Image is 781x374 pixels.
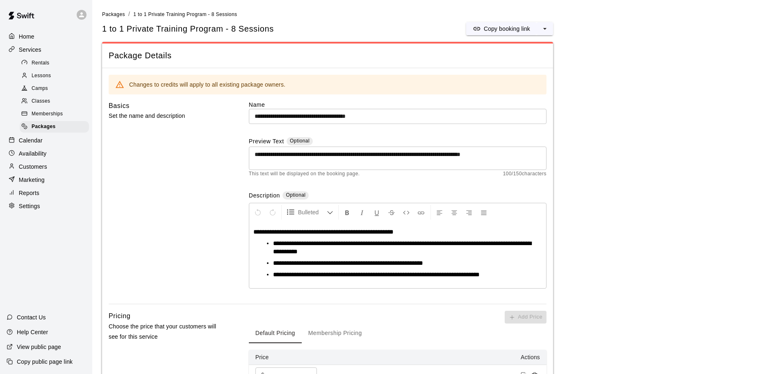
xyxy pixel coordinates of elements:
[433,205,446,220] button: Left Align
[7,174,86,186] a: Marketing
[19,163,47,171] p: Customers
[102,10,771,19] nav: breadcrumb
[466,22,553,35] div: split button
[20,96,89,107] div: Classes
[484,25,530,33] p: Copy booking link
[20,57,89,69] div: Rentals
[355,205,369,220] button: Format Italics
[249,324,302,343] button: Default Pricing
[32,85,48,93] span: Camps
[128,10,130,18] li: /
[7,30,86,43] a: Home
[249,350,331,365] th: Price
[20,57,92,69] a: Rentals
[385,205,398,220] button: Format Strikethrough
[32,59,50,67] span: Rentals
[20,83,89,94] div: Camps
[102,11,125,17] a: Packages
[399,205,413,220] button: Insert Code
[20,108,89,120] div: Memberships
[32,123,56,131] span: Packages
[17,328,48,336] p: Help Center
[109,321,223,342] p: Choose the price that your customers will see for this service
[102,23,274,34] h5: 1 to 1 Private Training Program - 8 Sessions
[249,191,280,201] label: Description
[414,205,428,220] button: Insert Link
[251,205,265,220] button: Undo
[302,324,369,343] button: Membership Pricing
[20,108,92,121] a: Memberships
[7,161,86,173] a: Customers
[249,137,284,147] label: Preview Text
[17,343,61,351] p: View public page
[19,189,39,197] p: Reports
[290,138,310,144] span: Optional
[7,147,86,160] a: Availability
[283,205,337,220] button: Formatting Options
[19,32,34,41] p: Home
[32,97,50,106] span: Classes
[7,187,86,199] a: Reports
[20,83,92,95] a: Camps
[17,313,46,321] p: Contact Us
[19,136,43,145] p: Calendar
[266,205,280,220] button: Redo
[249,170,360,178] span: This text will be displayed on the booking page.
[19,176,45,184] p: Marketing
[20,121,92,133] a: Packages
[249,101,546,109] label: Name
[19,149,47,158] p: Availability
[477,205,491,220] button: Justify Align
[7,200,86,212] a: Settings
[129,77,285,92] div: Changes to credits will apply to all existing package owners.
[20,69,92,82] a: Lessons
[298,208,327,216] span: Bulleted List
[19,202,40,210] p: Settings
[286,192,305,198] span: Optional
[32,72,51,80] span: Lessons
[370,205,384,220] button: Format Underline
[7,134,86,147] a: Calendar
[109,50,546,61] span: Package Details
[20,121,89,133] div: Packages
[537,22,553,35] button: select merge strategy
[17,358,73,366] p: Copy public page link
[19,46,41,54] p: Services
[109,311,130,321] h6: Pricing
[447,205,461,220] button: Center Align
[20,95,92,108] a: Classes
[340,205,354,220] button: Format Bold
[466,22,537,35] button: Copy booking link
[133,11,237,17] span: 1 to 1 Private Training Program - 8 Sessions
[32,110,63,118] span: Memberships
[109,111,223,121] p: Set the name and description
[503,170,546,178] span: 100 / 150 characters
[109,101,130,111] h6: Basics
[462,205,476,220] button: Right Align
[7,44,86,56] a: Services
[20,70,89,82] div: Lessons
[331,350,546,365] th: Actions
